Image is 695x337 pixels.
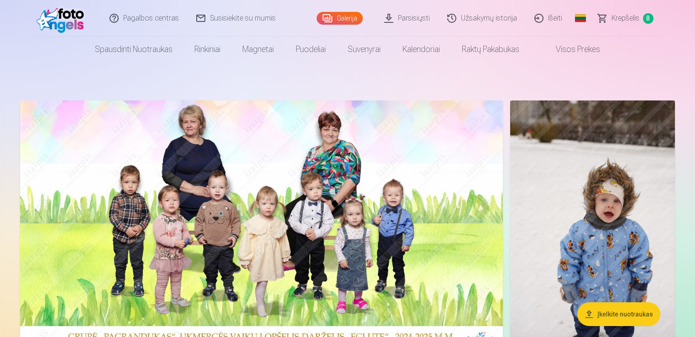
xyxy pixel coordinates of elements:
[611,13,639,24] span: Krepšelis
[577,302,660,326] button: Įkelkite nuotraukas
[183,37,231,62] a: Rinkiniai
[392,37,451,62] a: Kalendoriai
[84,37,183,62] a: Spausdinti nuotraukas
[530,37,611,62] a: Visos prekės
[451,37,530,62] a: Raktų pakabukas
[643,13,653,24] span: 8
[231,37,285,62] a: Magnetai
[337,37,392,62] a: Suvenyrai
[37,4,89,33] img: /fa5
[317,12,363,25] a: Galerija
[285,37,337,62] a: Puodeliai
